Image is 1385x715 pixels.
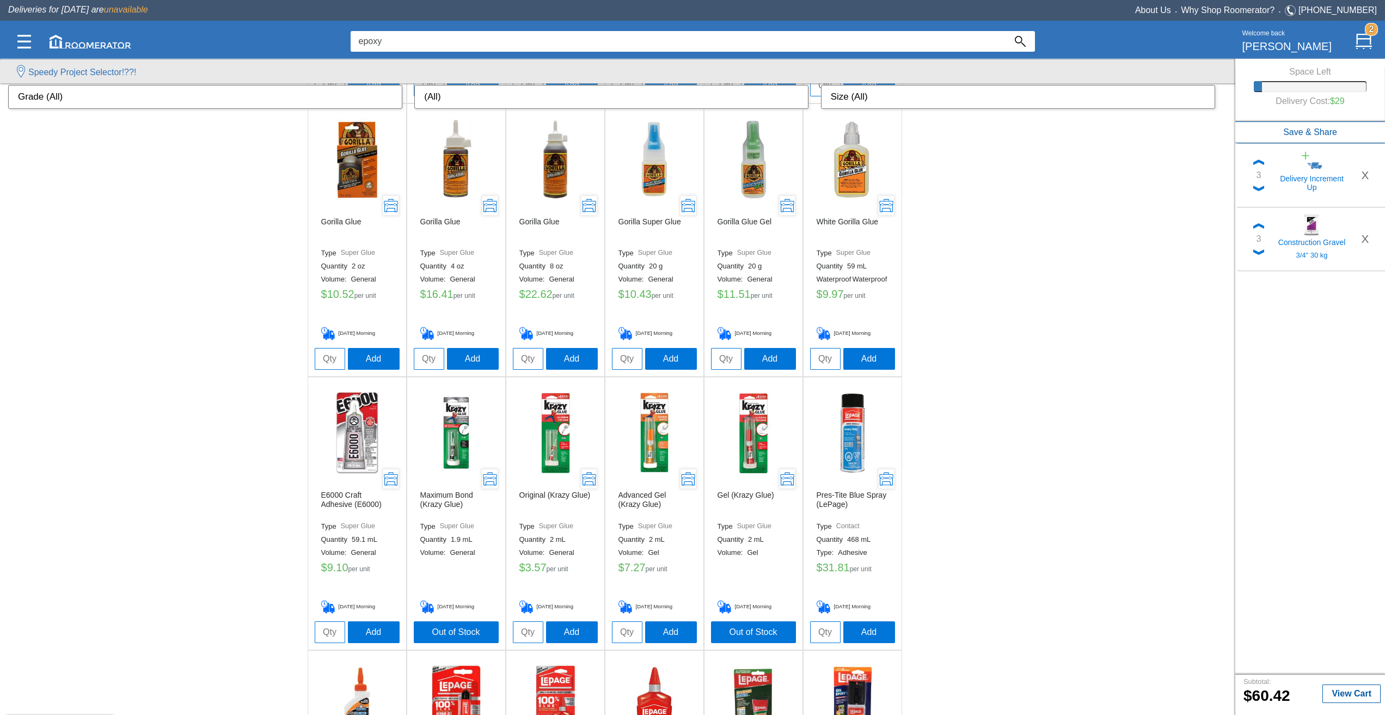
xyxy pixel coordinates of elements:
[519,288,591,304] h5: 22.62
[649,262,667,271] label: 20 g
[1253,160,1264,165] img: Up_Chevron.png
[737,249,771,258] label: Super Glue
[321,288,393,304] h5: 10.52
[321,600,393,614] h5: [DATE] Morning
[321,548,351,557] label: Volume:
[420,327,438,340] img: Delivery_Cart.png
[718,288,789,304] h5: 11.51
[519,275,549,284] label: Volume:
[843,621,895,643] button: Add
[8,5,148,14] span: Deliveries for [DATE] are
[352,535,382,544] label: 59.1 mL
[1330,96,1345,106] label: $29
[539,522,573,531] label: Super Glue
[618,288,624,300] label: $
[519,327,591,340] h5: [DATE] Morning
[718,262,748,271] label: Quantity
[711,348,741,370] input: Qty
[415,119,497,200] img: /app/images/Buttons/favicon.jpg
[451,262,469,271] label: 4 oz
[415,392,497,474] img: /app/images/Buttons/favicon.jpg
[414,621,499,643] button: Out of Stock
[817,249,836,258] label: Type
[519,600,537,614] img: Delivery_Cart.png
[1301,150,1322,172] img: 99900009_sm.jpg
[348,348,400,370] button: Add
[514,392,596,474] img: /app/images/Buttons/favicon.jpg
[1269,150,1355,200] a: Delivery Increment Up
[420,600,438,614] img: Delivery_Cart.png
[348,566,370,573] label: per unit
[618,327,636,340] img: Delivery_Cart.png
[514,119,596,200] img: /app/images/Buttons/favicon.jpg
[519,217,560,245] h6: Gorilla Glue
[817,548,838,557] label: Type:
[1135,5,1171,15] a: About Us
[1301,214,1322,236] img: 10110005_sm.jpg
[1253,249,1264,255] img: Down_Chevron.png
[321,491,393,518] h6: E6000 Craft Adhesive (E6000)
[1322,685,1381,703] button: View Cart
[1285,4,1298,17] img: Telephone.svg
[440,522,474,531] label: Super Glue
[321,275,351,284] label: Volume:
[744,348,796,370] button: Add
[817,262,847,271] label: Quantity
[817,561,888,578] h5: 31.81
[713,392,794,474] img: /app/images/Buttons/favicon.jpg
[718,491,774,518] h6: Gel (Krazy Glue)
[812,392,893,474] img: /app/images/Buttons/favicon.jpg
[718,535,748,544] label: Quantity
[351,275,380,284] label: General
[836,522,860,531] label: Contact
[451,535,477,544] label: 1.9 mL
[817,491,888,518] h6: Pres-Tite Blue Spray (LePage)
[420,327,492,340] h5: [DATE] Morning
[546,348,598,370] button: Add
[718,275,747,284] label: Volume:
[1277,251,1346,260] h5: 3/4" 30 kg
[747,548,762,557] label: Gel
[718,327,735,340] img: Delivery_Cart.png
[648,275,677,284] label: General
[1243,687,1290,704] b: 60.42
[618,491,690,518] h6: Advanced Gel (Krazy Glue)
[810,348,841,370] input: Qty
[618,548,648,557] label: Volume:
[612,621,642,643] input: Qty
[817,600,888,614] h5: [DATE] Morning
[1257,233,1261,246] div: 3
[420,522,440,531] label: Type
[652,292,673,300] label: per unit
[817,561,823,573] label: $
[844,292,866,300] label: per unit
[618,522,638,531] label: Type
[1253,186,1264,191] img: Down_Chevron.png
[321,288,327,300] label: $
[539,249,573,258] label: Super Glue
[414,348,444,370] input: Qty
[519,249,539,258] label: Type
[321,600,339,614] img: Delivery_Cart.png
[838,548,871,557] label: Adhesive
[28,66,136,79] label: Speedy Project Selector!??!
[718,288,724,300] label: $
[718,327,789,340] h5: [DATE] Morning
[843,348,895,370] button: Add
[1235,121,1385,143] button: Save & Share
[1269,214,1355,264] a: Construction Gravel3/4" 30 kg
[519,548,549,557] label: Volume:
[513,348,543,370] input: Qty
[648,548,663,557] label: Gel
[352,262,370,271] label: 2 oz
[519,522,539,531] label: Type
[546,621,598,643] button: Add
[420,217,461,245] h6: Gorilla Glue
[1254,67,1366,77] h6: Space Left
[440,249,474,258] label: Super Glue
[316,392,398,474] img: /app/images/Buttons/favicon.jpg
[447,348,499,370] button: Add
[519,288,525,300] label: $
[850,566,872,573] label: per unit
[747,275,776,284] label: General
